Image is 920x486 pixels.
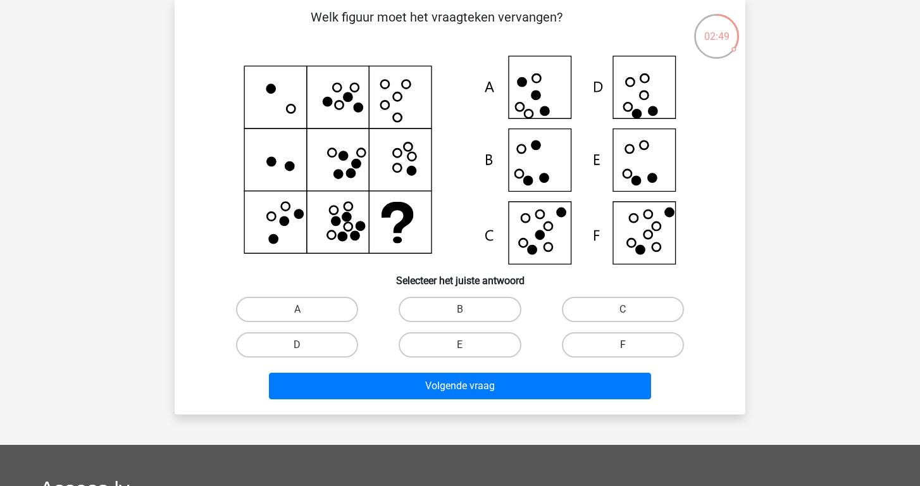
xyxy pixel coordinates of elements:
label: B [399,297,521,322]
label: E [399,332,521,358]
h6: Selecteer het juiste antwoord [195,265,725,287]
label: C [562,297,684,322]
label: F [562,332,684,358]
button: Volgende vraag [269,373,652,399]
p: Welk figuur moet het vraagteken vervangen? [195,8,678,46]
div: 02:49 [693,13,740,44]
label: D [236,332,358,358]
label: A [236,297,358,322]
